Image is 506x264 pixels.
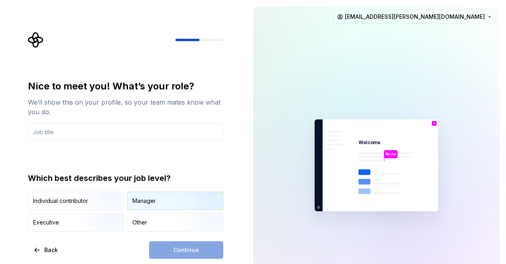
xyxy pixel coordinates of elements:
[28,97,223,117] div: We’ll show this on your profile, so your team mates know what you do.
[28,32,44,48] svg: Supernova Logo
[33,218,59,226] div: Executive
[28,173,223,184] div: Which best describes your job level?
[132,197,156,205] div: Manager
[28,123,223,141] input: Job title
[358,139,380,146] p: Welcome
[333,10,496,24] button: [EMAIL_ADDRESS][PERSON_NAME][DOMAIN_NAME]
[386,152,396,157] p: Nacho
[28,80,223,93] div: Nice to meet you! What’s your role?
[33,197,88,205] div: Individual contributor
[28,241,65,259] button: Back
[132,218,147,226] div: Other
[345,13,485,21] span: [EMAIL_ADDRESS][PERSON_NAME][DOMAIN_NAME]
[433,122,435,125] p: N
[44,246,58,254] span: Back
